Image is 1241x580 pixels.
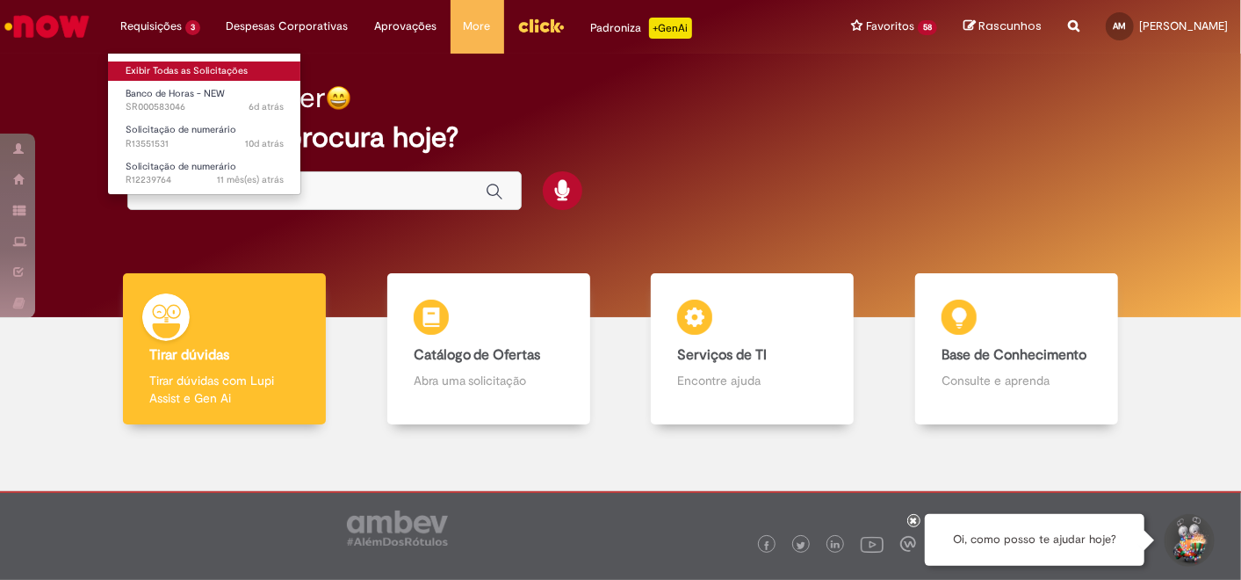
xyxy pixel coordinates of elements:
img: logo_footer_linkedin.png [831,540,840,551]
span: Requisições [120,18,182,35]
span: 3 [185,20,200,35]
a: Base de Conhecimento Consulte e aprenda [884,273,1149,425]
div: Padroniza [591,18,692,39]
img: ServiceNow [2,9,92,44]
span: 10d atrás [245,137,284,150]
b: Tirar dúvidas [149,346,229,364]
img: logo_footer_ambev_rotulo_gray.png [347,511,448,546]
b: Catálogo de Ofertas [414,346,541,364]
span: Banco de Horas - NEW [126,87,225,100]
img: logo_footer_facebook.png [762,541,771,550]
span: More [464,18,491,35]
span: 6d atrás [249,100,284,113]
span: 58 [918,20,937,35]
a: Rascunhos [963,18,1042,35]
span: [PERSON_NAME] [1139,18,1228,33]
span: R12239764 [126,173,284,187]
span: Solicitação de numerário [126,123,236,136]
p: Encontre ajuda [677,372,827,389]
img: logo_footer_youtube.png [861,533,884,555]
a: Aberto SR000583046 : Banco de Horas - NEW [108,84,301,117]
div: Oi, como posso te ajudar hoje? [925,514,1144,566]
span: R13551531 [126,137,284,151]
span: Aprovações [375,18,437,35]
img: click_logo_yellow_360x200.png [517,12,565,39]
time: 19/09/2025 16:10:57 [245,137,284,150]
span: SR000583046 [126,100,284,114]
h2: O que você procura hoje? [127,122,1114,153]
ul: Requisições [107,53,301,195]
a: Aberto R12239764 : Solicitação de numerário [108,157,301,190]
a: Tirar dúvidas Tirar dúvidas com Lupi Assist e Gen Ai [92,273,357,425]
span: Solicitação de numerário [126,160,236,173]
p: Tirar dúvidas com Lupi Assist e Gen Ai [149,372,299,407]
span: Favoritos [866,18,914,35]
p: Abra uma solicitação [414,372,564,389]
a: Aberto R13551531 : Solicitação de numerário [108,120,301,153]
time: 07/11/2024 11:22:52 [217,173,284,186]
img: logo_footer_twitter.png [797,541,805,550]
a: Serviços de TI Encontre ajuda [621,273,885,425]
time: 23/09/2025 18:27:38 [249,100,284,113]
button: Iniciar Conversa de Suporte [1162,514,1215,567]
p: Consulte e aprenda [942,372,1092,389]
span: AM [1114,20,1127,32]
a: Exibir Todas as Solicitações [108,62,301,81]
p: +GenAi [649,18,692,39]
span: Rascunhos [978,18,1042,34]
img: logo_footer_workplace.png [900,536,916,552]
b: Serviços de TI [677,346,767,364]
img: happy-face.png [326,85,351,111]
span: 11 mês(es) atrás [217,173,284,186]
span: Despesas Corporativas [227,18,349,35]
a: Catálogo de Ofertas Abra uma solicitação [357,273,621,425]
b: Base de Conhecimento [942,346,1086,364]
